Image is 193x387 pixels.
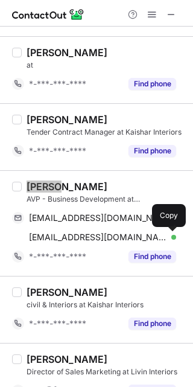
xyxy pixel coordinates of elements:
[29,213,167,223] span: [EMAIL_ADDRESS][DOMAIN_NAME]
[27,353,107,365] div: [PERSON_NAME]
[27,299,186,310] div: civil & Interiors at Kaishar Interiors
[27,181,107,193] div: [PERSON_NAME]
[128,78,176,90] button: Reveal Button
[29,232,167,243] span: [EMAIL_ADDRESS][DOMAIN_NAME]
[27,46,107,59] div: [PERSON_NAME]
[128,318,176,330] button: Reveal Button
[27,60,186,71] div: at
[128,145,176,157] button: Reveal Button
[27,286,107,298] div: [PERSON_NAME]
[128,251,176,263] button: Reveal Button
[27,114,107,126] div: [PERSON_NAME]
[27,194,186,205] div: AVP - Business Development at [GEOGRAPHIC_DATA] INTERIORS PRIVATE LIMITED
[27,127,186,138] div: Tender Contract Manager at Kaishar Interiors
[27,366,186,377] div: Director of Sales Marketing at Livin Interiors
[12,7,84,22] img: ContactOut v5.3.10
